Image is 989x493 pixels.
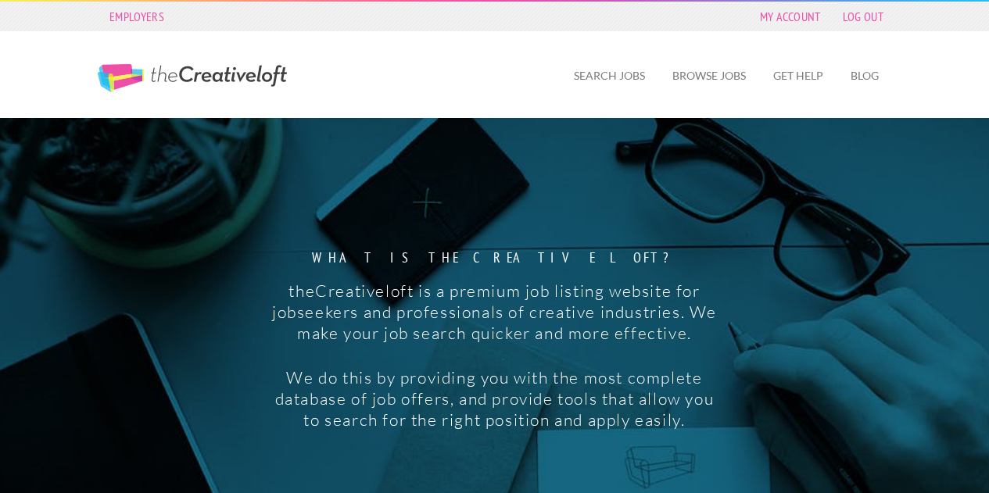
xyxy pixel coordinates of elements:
[835,5,891,27] a: Log Out
[102,5,172,27] a: Employers
[752,5,829,27] a: My Account
[269,367,720,430] p: We do this by providing you with the most complete database of job offers, and provide tools that...
[561,58,658,94] a: Search Jobs
[269,251,720,265] strong: What is the creative loft?
[269,280,720,344] p: theCreativeloft is a premium job listing website for jobseekers and professionals of creative ind...
[761,58,836,94] a: Get Help
[98,64,287,92] a: The Creative Loft
[838,58,891,94] a: Blog
[660,58,758,94] a: Browse Jobs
